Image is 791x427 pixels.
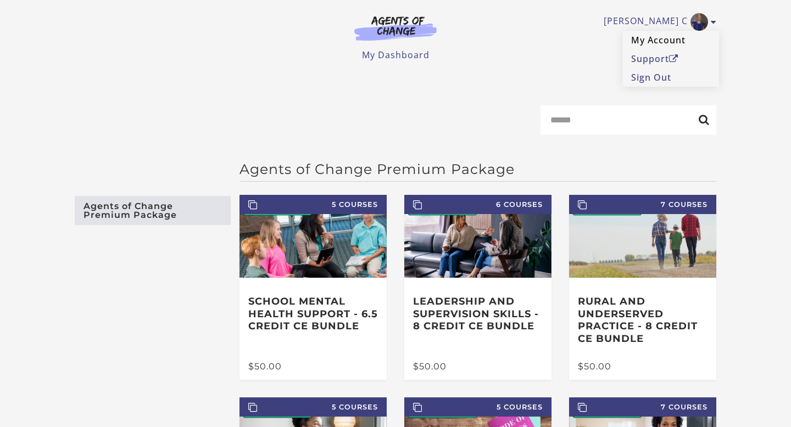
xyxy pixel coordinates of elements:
div: $50.00 [578,362,708,371]
span: 5 Courses [239,195,387,214]
a: Agents of Change Premium Package [75,196,231,225]
a: 5 Courses School Mental Health Support - 6.5 Credit CE Bundle $50.00 [239,195,387,380]
span: 6 Courses [404,195,552,214]
a: 7 Courses Rural and Underserved Practice - 8 Credit CE Bundle $50.00 [569,195,716,380]
div: $50.00 [248,362,378,371]
a: SupportOpen in a new window [622,49,719,68]
div: $50.00 [413,362,543,371]
h3: School Mental Health Support - 6.5 Credit CE Bundle [248,295,378,333]
a: Toggle menu [604,13,711,31]
span: 5 Courses [404,397,552,417]
h3: Rural and Underserved Practice - 8 Credit CE Bundle [578,295,708,345]
img: Agents of Change Logo [343,15,448,41]
a: My Account [622,31,719,49]
a: 6 Courses Leadership and Supervision Skills - 8 Credit CE Bundle $50.00 [404,195,552,380]
span: 7 Courses [569,195,716,214]
h2: Agents of Change Premium Package [239,161,716,177]
a: Sign Out [622,68,719,87]
h3: Leadership and Supervision Skills - 8 Credit CE Bundle [413,295,543,333]
i: Open in a new window [669,54,678,63]
a: My Dashboard [362,49,430,61]
span: 7 Courses [569,397,716,417]
span: 5 Courses [239,397,387,417]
